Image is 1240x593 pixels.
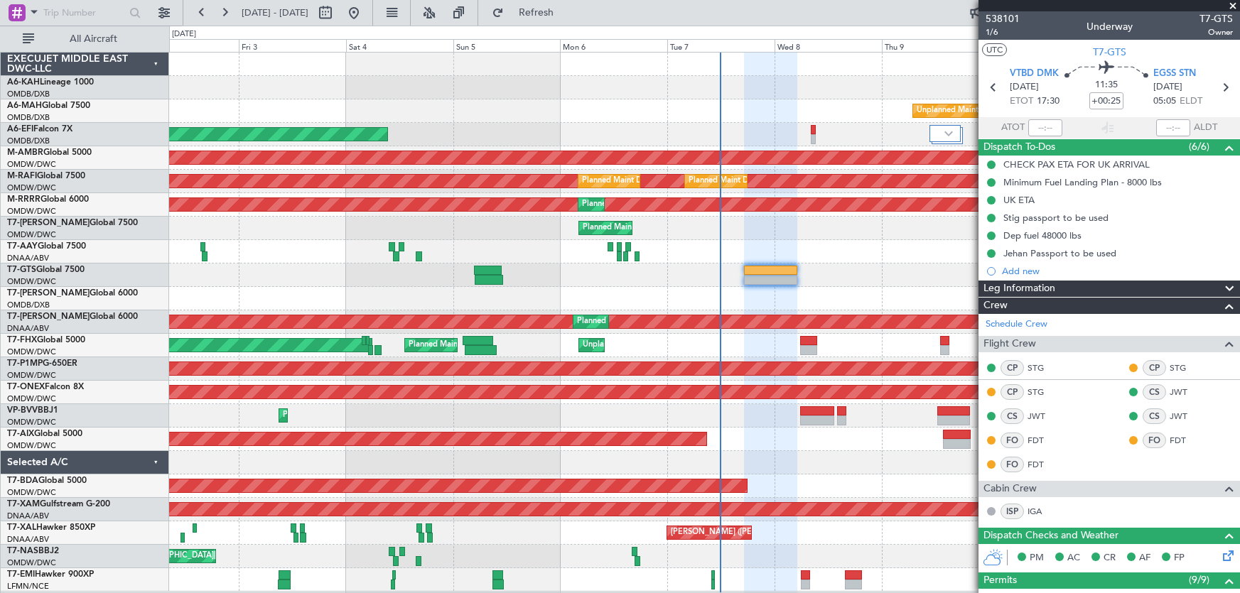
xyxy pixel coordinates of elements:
[37,34,150,44] span: All Aircraft
[7,406,38,415] span: VP-BVV
[1001,457,1024,472] div: FO
[582,170,722,192] div: Planned Maint Dubai (Al Maktoum Intl)
[1180,94,1202,109] span: ELDT
[1170,361,1202,374] a: STG
[1003,247,1116,259] div: Jehan Passport to be used
[1189,572,1209,587] span: (9/9)
[1028,119,1062,136] input: --:--
[983,481,1037,497] span: Cabin Crew
[1143,408,1166,424] div: CS
[667,39,775,52] div: Tue 7
[1003,229,1082,241] div: Dep fuel 48000 lbs
[1143,384,1166,400] div: CS
[7,266,36,274] span: T7-GTS
[7,347,56,357] a: OMDW/DWC
[986,317,1047,332] a: Schedule Crew
[1028,434,1060,447] a: FDT
[7,148,92,157] a: M-AMBRGlobal 5000
[1028,505,1060,518] a: IGA
[507,8,566,18] span: Refresh
[1001,504,1024,519] div: ISP
[1028,458,1060,471] a: FDT
[7,312,138,321] a: T7-[PERSON_NAME]Global 6000
[1028,410,1060,423] a: JWT
[983,336,1036,352] span: Flight Crew
[7,219,138,227] a: T7-[PERSON_NAME]Global 7500
[7,276,56,287] a: OMDW/DWC
[7,523,36,532] span: T7-XAL
[7,383,45,391] span: T7-ONEX
[7,430,34,438] span: T7-AIX
[7,78,94,87] a: A6-KAHLineage 1000
[1010,67,1059,81] span: VTBD DMK
[7,242,86,251] a: T7-AAYGlobal 7500
[7,89,50,99] a: OMDB/DXB
[1001,121,1025,135] span: ATOT
[453,39,561,52] div: Sun 5
[7,125,33,134] span: A6-EFI
[583,217,723,239] div: Planned Maint Dubai (Al Maktoum Intl)
[1028,361,1060,374] a: STG
[16,28,154,50] button: All Aircraft
[7,534,49,545] a: DNAA/ABV
[689,170,829,192] div: Planned Maint Dubai (Al Maktoum Intl)
[7,266,85,274] a: T7-GTSGlobal 7500
[7,336,85,344] a: T7-FHXGlobal 5000
[7,112,50,123] a: OMDB/DXB
[7,570,35,579] span: T7-EMI
[7,195,41,204] span: M-RRRR
[1143,360,1166,376] div: CP
[1067,551,1080,565] span: AC
[1002,265,1233,277] div: Add new
[7,253,49,263] a: DNAA/ABV
[7,78,40,87] span: A6-KAH
[986,11,1020,26] span: 538101
[7,206,56,217] a: OMDW/DWC
[7,359,77,368] a: T7-P1MPG-650ER
[7,172,85,180] a: M-RAFIGlobal 7500
[7,323,49,334] a: DNAA/ABV
[7,242,38,251] span: T7-AAY
[7,511,49,521] a: DNAA/ABV
[775,39,882,52] div: Wed 8
[917,100,1164,121] div: Unplanned Maint [GEOGRAPHIC_DATA] ([GEOGRAPHIC_DATA] Intl)
[1153,80,1182,94] span: [DATE]
[7,523,95,532] a: T7-XALHawker 850XP
[1037,94,1060,109] span: 17:30
[577,311,717,332] div: Planned Maint Dubai (Al Maktoum Intl)
[983,528,1118,544] span: Dispatch Checks and Weather
[239,39,346,52] div: Fri 3
[1174,551,1185,565] span: FP
[7,440,56,451] a: OMDW/DWC
[7,487,56,498] a: OMDW/DWC
[1001,408,1024,424] div: CS
[7,393,56,404] a: OMDW/DWC
[7,417,56,428] a: OMDW/DWC
[43,2,125,23] input: Trip Number
[7,359,43,368] span: T7-P1MP
[7,229,56,240] a: OMDW/DWC
[983,139,1055,156] span: Dispatch To-Dos
[7,547,38,555] span: T7-NAS
[882,39,989,52] div: Thu 9
[1001,384,1024,400] div: CP
[1028,386,1060,398] a: STG
[7,183,56,193] a: OMDW/DWC
[1199,26,1233,38] span: Owner
[583,334,793,356] div: Unplanned Maint [GEOGRAPHIC_DATA] (Al Maktoum Intl)
[7,557,56,568] a: OMDW/DWC
[7,406,58,415] a: VP-BVVBBJ1
[7,581,49,592] a: LFMN/NCE
[7,500,110,508] a: T7-XAMGulfstream G-200
[1194,121,1217,135] span: ALDT
[172,28,196,40] div: [DATE]
[1093,45,1126,60] span: T7-GTS
[983,281,1055,297] span: Leg Information
[7,172,37,180] span: M-RAFI
[1010,80,1039,94] span: [DATE]
[346,39,453,52] div: Sat 4
[1030,551,1044,565] span: PM
[7,125,72,134] a: A6-EFIFalcon 7X
[7,570,94,579] a: T7-EMIHawker 900XP
[1143,432,1166,448] div: FO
